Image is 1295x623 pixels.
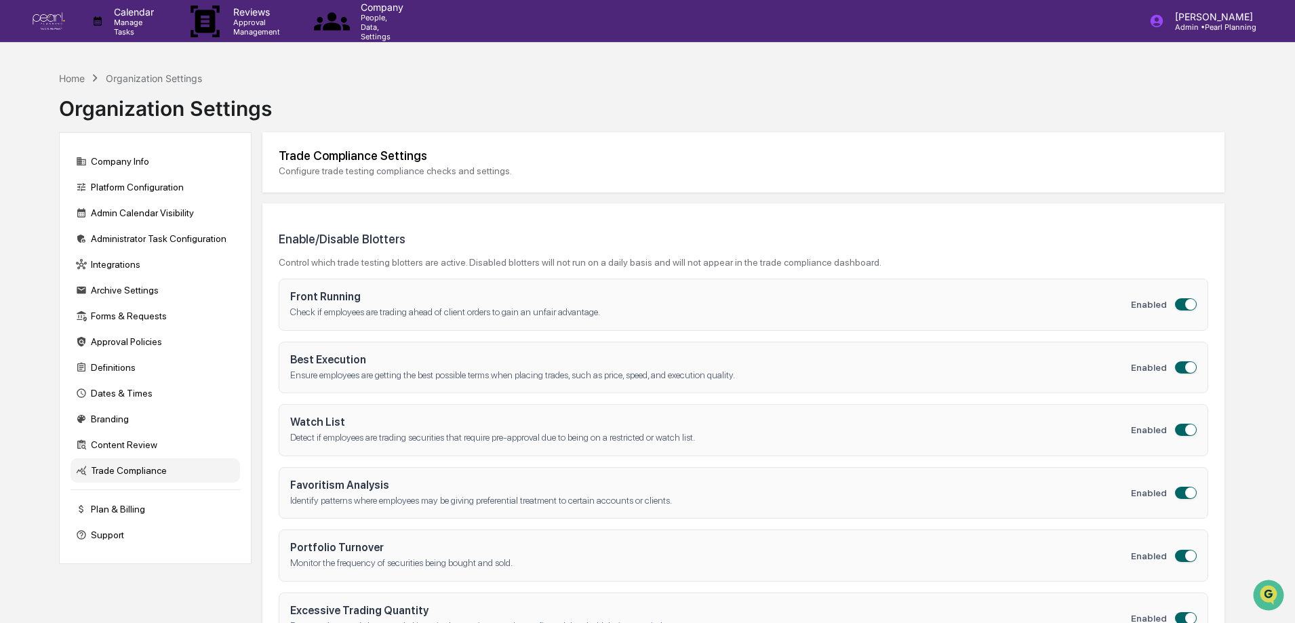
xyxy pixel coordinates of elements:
div: Definitions [71,355,240,380]
button: Start new chat [231,108,247,124]
div: Start new chat [46,104,222,117]
div: Platform Configuration [71,175,240,199]
h4: Watch List [290,416,1131,428]
p: How can we help? [14,28,247,50]
p: Check if employees are trading ahead of client orders to gain an unfair advantage. [290,306,1131,319]
span: Enabled [1131,550,1167,561]
span: Pylon [135,230,164,240]
h4: Front Running [290,290,1131,303]
a: 🗄️Attestations [93,165,174,190]
p: Calendar [103,6,161,18]
p: Detect if employees are trading securities that require pre-approval due to being on a restricted... [290,431,1131,445]
div: Dates & Times [71,381,240,405]
div: Plan & Billing [71,497,240,521]
div: Archive Settings [71,278,240,302]
h4: Portfolio Turnover [290,541,1131,554]
span: Attestations [112,171,168,184]
p: [PERSON_NAME] [1164,11,1260,22]
span: Enabled [1131,299,1167,310]
h4: Excessive Trading Quantity [290,604,1131,617]
div: Configure trade testing compliance checks and settings. [279,165,1208,176]
div: Organization Settings [106,73,202,84]
div: Trade Compliance Settings [279,148,1208,163]
p: Monitor the frequency of securities being bought and sold. [290,557,1131,570]
div: Admin Calendar Visibility [71,201,240,225]
input: Clear [35,62,224,76]
iframe: Open customer support [1252,578,1288,615]
div: Company Info [71,149,240,174]
div: Control which trade testing blotters are active. Disabled blotters will not run on a daily basis ... [279,257,881,268]
p: Admin • Pearl Planning [1164,22,1260,32]
div: Home [59,73,85,84]
div: Approval Policies [71,329,240,354]
div: We're available if you need us! [46,117,172,128]
div: Integrations [71,252,240,277]
div: Content Review [71,433,240,457]
p: Company [350,1,410,13]
div: Forms & Requests [71,304,240,328]
p: Identify patterns where employees may be giving preferential treatment to certain accounts or cli... [290,494,1131,508]
div: Trade Compliance [71,458,240,483]
p: Manage Tasks [103,18,161,37]
p: People, Data, Settings [350,13,410,41]
div: 🔎 [14,198,24,209]
h4: Best Execution [290,353,1131,366]
span: Enabled [1131,362,1167,373]
a: 🖐️Preclearance [8,165,93,190]
a: Powered byPylon [96,229,164,240]
span: Enabled [1131,424,1167,435]
div: Administrator Task Configuration [71,226,240,251]
span: Preclearance [27,171,87,184]
a: 🔎Data Lookup [8,191,91,216]
h4: Favoritism Analysis [290,479,1131,491]
div: Branding [71,407,240,431]
img: logo [33,12,65,31]
span: Data Lookup [27,197,85,210]
div: Support [71,523,240,547]
p: Ensure employees are getting the best possible terms when placing trades, such as price, speed, a... [290,369,1131,382]
div: 🗄️ [98,172,109,183]
h3: Enable/Disable Blotters [279,232,881,246]
img: 1746055101610-c473b297-6a78-478c-a979-82029cc54cd1 [14,104,38,128]
p: Approval Management [222,18,287,37]
div: 🖐️ [14,172,24,183]
span: Enabled [1131,487,1167,498]
div: Organization Settings [59,85,272,121]
p: Reviews [222,6,287,18]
